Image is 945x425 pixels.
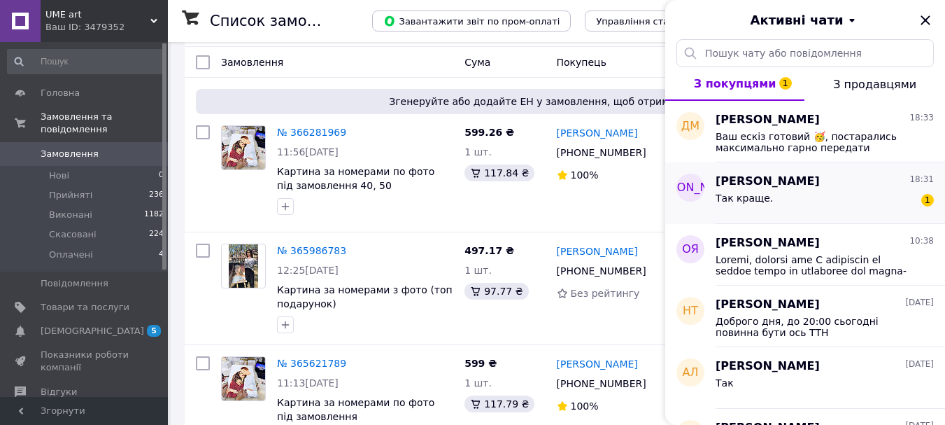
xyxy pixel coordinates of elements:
[41,148,99,160] span: Замовлення
[45,8,150,21] span: UME art
[277,377,339,389] span: 11:13[DATE]
[49,249,93,261] span: Оплачені
[229,244,258,288] img: Фото товару
[571,169,599,181] span: 100%
[716,174,820,190] span: [PERSON_NAME]
[676,39,934,67] input: Пошук чату або повідомлення
[49,169,69,182] span: Нові
[833,78,916,91] span: З продавцями
[779,77,792,90] span: 1
[45,21,168,34] div: Ваш ID: 3479352
[905,358,934,370] span: [DATE]
[41,386,77,398] span: Відгуки
[585,11,714,32] button: Управління статусами
[464,57,490,68] span: Cума
[277,146,339,158] span: 11:56[DATE]
[909,112,934,124] span: 18:33
[221,57,283,68] span: Замовлення
[49,189,92,202] span: Прийняті
[557,57,606,68] span: Покупець
[665,347,945,409] button: АЛ[PERSON_NAME][DATE]Так
[557,244,638,258] a: [PERSON_NAME]
[49,209,92,221] span: Виконані
[596,16,703,27] span: Управління статусами
[557,126,638,140] a: [PERSON_NAME]
[716,316,914,338] span: Доброго дня, до 20:00 сьогодні повинна бути ось ТТН 20451266907556
[221,244,266,288] a: Фото товару
[909,174,934,186] span: 18:31
[921,194,934,207] span: 1
[683,365,699,381] span: АЛ
[665,101,945,162] button: ДМ[PERSON_NAME]18:33Ваш ескіз готовий 🥳, постарались максимально гарно передати кольори та стиліс...
[41,349,129,374] span: Показники роботи компанії
[571,400,599,412] span: 100%
[554,143,649,162] div: [PHONE_NUMBER]
[464,377,492,389] span: 1 шт.
[464,358,497,369] span: 599 ₴
[49,228,97,241] span: Скасовані
[716,112,820,128] span: [PERSON_NAME]
[464,165,534,181] div: 117.84 ₴
[464,127,514,138] span: 599.26 ₴
[716,131,914,153] span: Ваш ескіз готовий 🥳, постарались максимально гарно передати кольори та стилістику. На полотні виг...
[665,162,945,224] button: [PERSON_NAME][PERSON_NAME]18:31Так краще.1
[159,169,164,182] span: 0
[464,396,534,412] div: 117.79 ₴
[210,13,352,29] h1: Список замовлень
[716,235,820,251] span: [PERSON_NAME]
[41,111,168,136] span: Замовлення та повідомлення
[149,228,164,241] span: 224
[917,12,934,29] button: Закрити
[716,254,914,277] span: Loremi, dolorsi ame C adipiscin el seddoe tempo in utlaboree dol magna-aliqua en admini veniamqu,...
[277,397,434,422] a: Картина за номерами по фото під замовлення
[149,189,164,202] span: 236
[644,180,737,196] span: [PERSON_NAME]
[277,284,453,309] a: Картина за номерами з фото (топ подарунок)
[277,245,346,256] a: № 365986783
[41,325,144,337] span: [DEMOGRAPHIC_DATA]
[221,125,266,170] a: Фото товару
[159,249,164,261] span: 4
[905,297,934,309] span: [DATE]
[694,77,776,90] span: З покупцями
[277,265,339,276] span: 12:25[DATE]
[665,224,945,286] button: ОЯ[PERSON_NAME]10:38Loremi, dolorsi ame C adipiscin el seddoe tempo in utlaboree dol magna-aliqua...
[804,67,945,101] button: З продавцями
[716,377,734,389] span: Так
[222,357,265,400] img: Фото товару
[683,303,698,319] span: НТ
[222,126,265,169] img: Фото товару
[750,11,843,29] span: Активні чати
[909,235,934,247] span: 10:38
[383,15,560,27] span: Завантажити звіт по пром-оплаті
[464,265,492,276] span: 1 шт.
[7,49,165,74] input: Пошук
[277,166,434,191] a: Картина за номерами по фото під замовлення 40, 50
[147,325,161,337] span: 5
[41,277,108,290] span: Повідомлення
[716,193,773,204] span: Так краще.
[277,127,346,138] a: № 366281969
[41,301,129,314] span: Товари та послуги
[557,357,638,371] a: [PERSON_NAME]
[716,358,820,375] span: [PERSON_NAME]
[554,261,649,281] div: [PHONE_NUMBER]
[571,288,640,299] span: Без рейтингу
[665,67,804,101] button: З покупцями1
[144,209,164,221] span: 1182
[464,245,514,256] span: 497.17 ₴
[201,95,914,109] span: Згенеруйте або додайте ЕН у замовлення, щоб отримати оплату
[665,286,945,347] button: НТ[PERSON_NAME][DATE]Доброго дня, до 20:00 сьогодні повинна бути ось ТТН 20451266907556
[277,358,346,369] a: № 365621789
[372,11,571,32] button: Завантажити звіт по пром-оплаті
[464,146,492,158] span: 1 шт.
[716,297,820,313] span: [PERSON_NAME]
[221,356,266,401] a: Фото товару
[41,87,80,99] span: Головна
[464,283,528,300] div: 97.77 ₴
[704,11,906,29] button: Активні чати
[682,242,699,258] span: ОЯ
